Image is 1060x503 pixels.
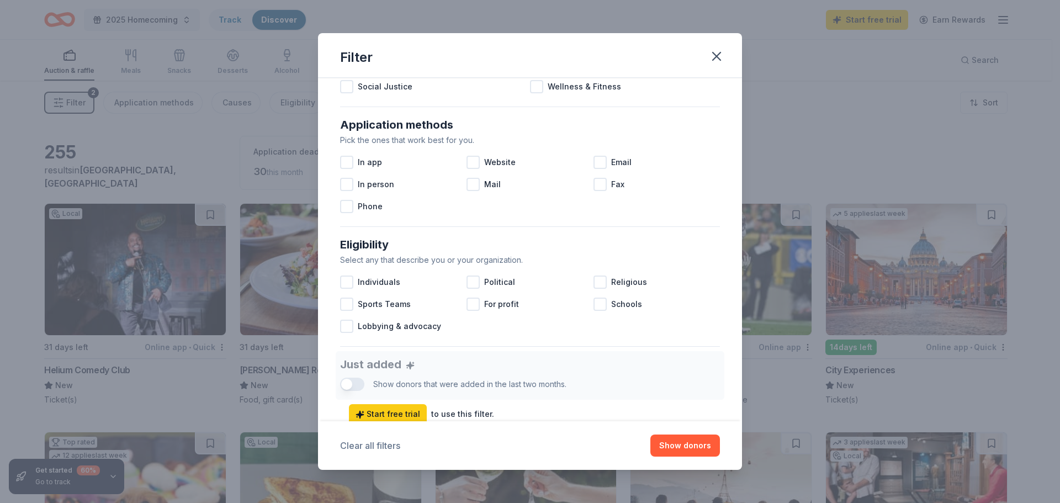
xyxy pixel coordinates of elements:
[349,404,427,424] a: Start free trial
[484,156,516,169] span: Website
[650,435,720,457] button: Show donors
[484,276,515,289] span: Political
[340,236,720,253] div: Eligibility
[611,276,647,289] span: Religious
[340,49,373,66] div: Filter
[358,156,382,169] span: In app
[358,276,400,289] span: Individuals
[358,320,441,333] span: Lobbying & advocacy
[548,80,621,93] span: Wellness & Fitness
[340,253,720,267] div: Select any that describe you or your organization.
[340,134,720,147] div: Pick the ones that work best for you.
[340,439,400,452] button: Clear all filters
[358,80,412,93] span: Social Justice
[611,156,632,169] span: Email
[358,178,394,191] span: In person
[356,407,420,421] span: Start free trial
[340,116,720,134] div: Application methods
[484,298,519,311] span: For profit
[431,407,494,421] div: to use this filter.
[358,298,411,311] span: Sports Teams
[611,298,642,311] span: Schools
[611,178,624,191] span: Fax
[358,200,383,213] span: Phone
[484,178,501,191] span: Mail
